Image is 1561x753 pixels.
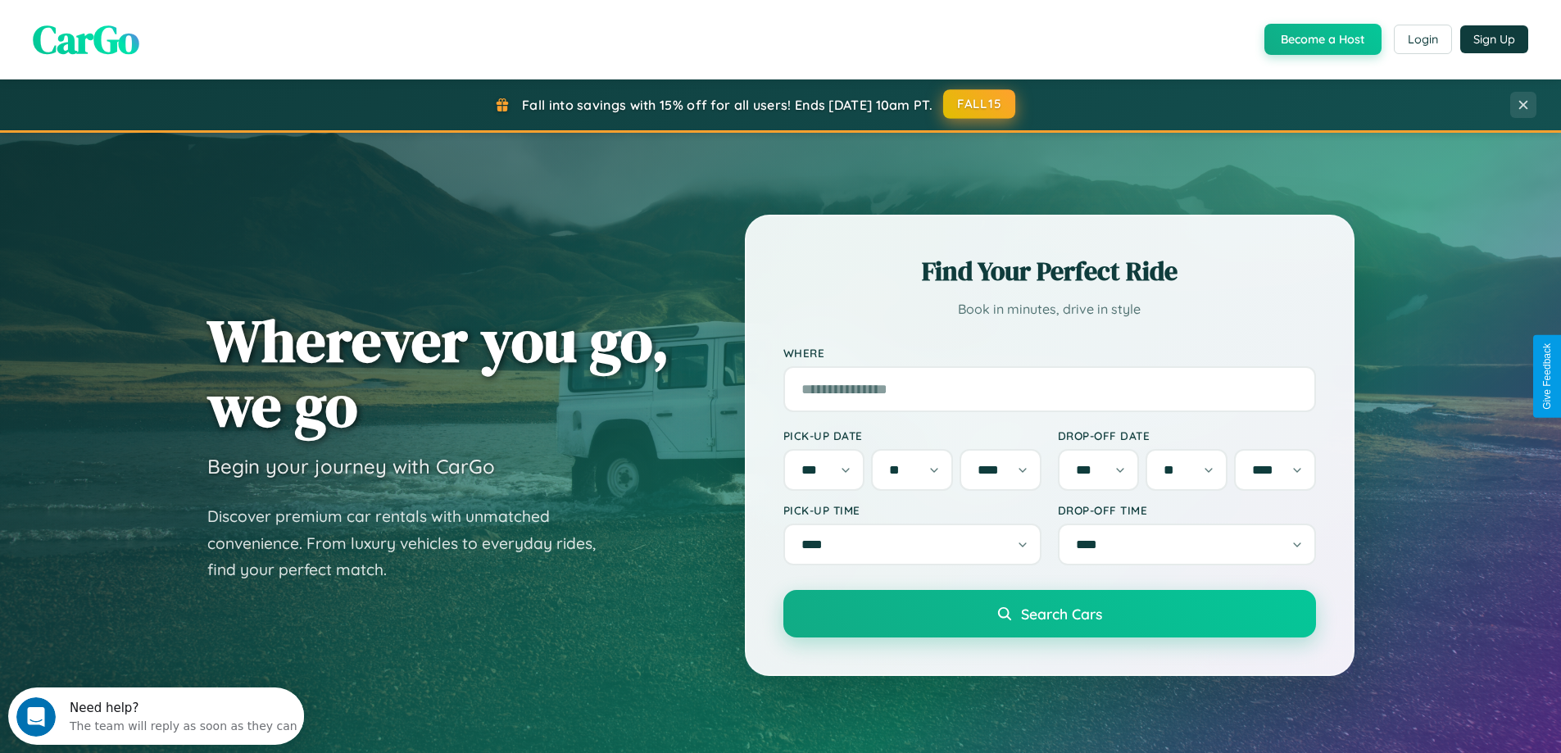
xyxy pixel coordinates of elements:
[783,253,1316,289] h2: Find Your Perfect Ride
[943,89,1015,119] button: FALL15
[7,7,305,52] div: Open Intercom Messenger
[1264,24,1382,55] button: Become a Host
[783,429,1041,442] label: Pick-up Date
[1394,25,1452,54] button: Login
[522,97,933,113] span: Fall into savings with 15% off for all users! Ends [DATE] 10am PT.
[61,14,289,27] div: Need help?
[16,697,56,737] iframe: Intercom live chat
[1058,503,1316,517] label: Drop-off Time
[207,503,617,583] p: Discover premium car rentals with unmatched convenience. From luxury vehicles to everyday rides, ...
[1460,25,1528,53] button: Sign Up
[1541,343,1553,410] div: Give Feedback
[61,27,289,44] div: The team will reply as soon as they can
[783,297,1316,321] p: Book in minutes, drive in style
[783,346,1316,360] label: Where
[207,454,495,479] h3: Begin your journey with CarGo
[783,503,1041,517] label: Pick-up Time
[783,590,1316,637] button: Search Cars
[8,687,304,745] iframe: Intercom live chat discovery launcher
[207,308,669,438] h1: Wherever you go, we go
[33,12,139,66] span: CarGo
[1058,429,1316,442] label: Drop-off Date
[1021,605,1102,623] span: Search Cars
